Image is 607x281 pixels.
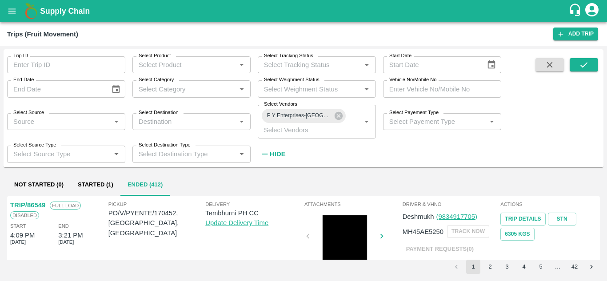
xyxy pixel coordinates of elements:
[264,101,297,108] label: Select Vendors
[108,81,124,98] button: Choose date
[258,146,288,162] button: Hide
[260,59,347,71] input: Select Tracking Status
[500,213,545,226] a: Trip Details
[139,76,174,83] label: Select Category
[13,109,44,116] label: Select Source
[534,260,548,274] button: Go to page 5
[120,174,170,196] button: Ended (412)
[264,76,319,83] label: Select Weighment Status
[71,174,120,196] button: Started (1)
[466,260,480,274] button: page 1
[10,222,26,230] span: Start
[7,174,71,196] button: Not Started (0)
[236,83,248,95] button: Open
[40,7,90,16] b: Supply Chain
[10,148,108,160] input: Select Source Type
[568,3,584,19] div: customer-support
[10,211,39,219] span: Disabled
[58,222,69,230] span: End
[262,111,336,120] span: P Y Enterprises-[GEOGRAPHIC_DATA], [GEOGRAPHIC_DATA]-8275274400
[236,148,248,160] button: Open
[386,116,472,127] input: Select Payement Type
[517,260,531,274] button: Go to page 4
[135,116,233,127] input: Destination
[10,116,108,127] input: Source
[500,260,514,274] button: Go to page 3
[448,260,600,274] nav: pagination navigation
[205,208,303,218] p: Tembhurni PH CC
[7,28,78,40] div: Trips (Fruit Movement)
[58,238,74,246] span: [DATE]
[135,83,233,95] input: Select Category
[548,213,576,226] a: STN
[361,83,372,95] button: Open
[389,76,436,83] label: Vehicle No/Mobile No
[13,52,28,59] label: Trip ID
[264,52,313,59] label: Select Tracking Status
[10,230,35,240] div: 4:09 PM
[40,5,568,17] a: Supply Chain
[584,2,600,20] div: account of current user
[262,109,346,123] div: P Y Enterprises-[GEOGRAPHIC_DATA], [GEOGRAPHIC_DATA]-8275274400
[58,230,83,240] div: 3:21 PM
[403,227,443,237] p: MH45AE5250
[22,2,40,20] img: logo
[483,260,497,274] button: Go to page 2
[108,200,206,208] span: Pickup
[205,219,268,226] a: Update Delivery Time
[361,116,372,127] button: Open
[135,148,233,160] input: Select Destination Type
[2,1,22,21] button: open drawer
[139,142,191,149] label: Select Destination Type
[260,124,347,136] input: Select Vendors
[403,213,434,220] span: Deshmukh
[7,56,125,73] input: Enter Trip ID
[13,76,34,83] label: End Date
[389,52,411,59] label: Start Date
[304,200,401,208] span: Attachments
[50,202,81,210] span: Full Load
[584,260,599,274] button: Go to next page
[236,59,248,71] button: Open
[139,52,171,59] label: Select Product
[13,142,56,149] label: Select Source Type
[553,28,598,40] a: Add Trip
[10,202,45,209] a: TRIP/86549
[483,56,500,73] button: Choose date
[486,116,498,127] button: Open
[436,213,477,220] a: (9834917705)
[260,83,347,95] input: Select Weighment Status
[205,200,303,208] span: Delivery
[7,80,104,97] input: End Date
[500,200,597,208] span: Actions
[567,260,582,274] button: Go to page 42
[500,228,534,241] button: 6305 Kgs
[383,56,480,73] input: Start Date
[139,109,179,116] label: Select Destination
[236,116,248,127] button: Open
[383,80,501,97] input: Enter Vehicle No/Mobile No
[361,59,372,71] button: Open
[270,150,285,158] strong: Hide
[108,208,206,238] p: PO/V/PYENTE/170452, [GEOGRAPHIC_DATA], [GEOGRAPHIC_DATA]
[403,200,499,208] span: Driver & VHNo
[389,109,439,116] label: Select Payement Type
[111,148,122,160] button: Open
[111,116,122,127] button: Open
[10,238,26,246] span: [DATE]
[135,59,233,71] input: Select Product
[551,263,565,271] div: …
